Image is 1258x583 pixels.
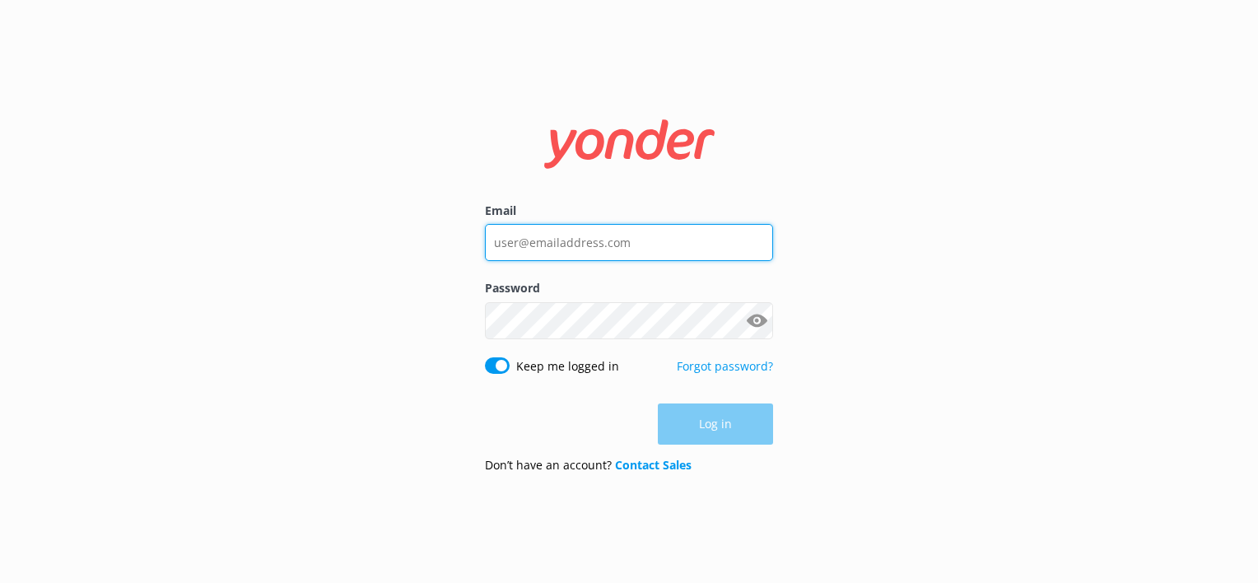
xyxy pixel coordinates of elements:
label: Keep me logged in [516,357,619,375]
a: Contact Sales [615,457,692,473]
label: Email [485,202,773,220]
p: Don’t have an account? [485,456,692,474]
input: user@emailaddress.com [485,224,773,261]
button: Show password [740,304,773,337]
a: Forgot password? [677,358,773,374]
label: Password [485,279,773,297]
